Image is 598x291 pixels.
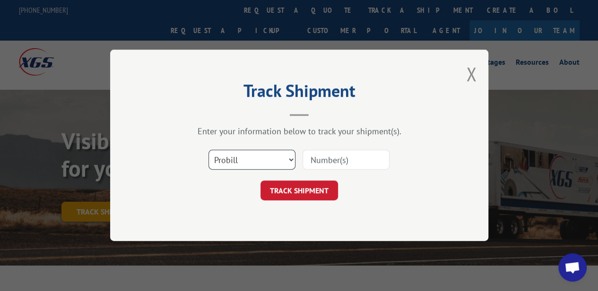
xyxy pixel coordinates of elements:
div: Enter your information below to track your shipment(s). [157,126,441,137]
button: TRACK SHIPMENT [260,181,338,201]
h2: Track Shipment [157,84,441,102]
input: Number(s) [303,150,390,170]
button: Close modal [466,61,477,86]
a: Open chat [558,253,587,282]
